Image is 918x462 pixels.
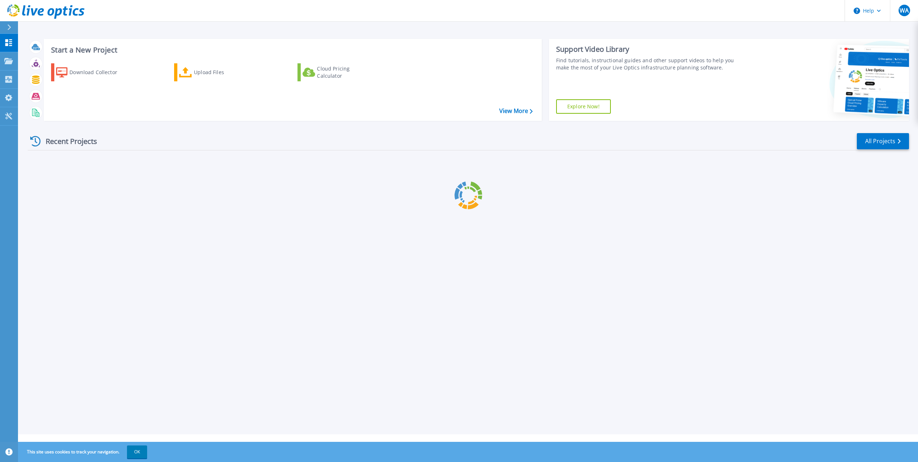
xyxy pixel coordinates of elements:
a: Cloud Pricing Calculator [297,63,378,81]
div: Cloud Pricing Calculator [317,65,374,80]
span: This site uses cookies to track your navigation. [20,445,147,458]
span: WA [900,8,909,13]
div: Recent Projects [28,132,107,150]
div: Support Video Library [556,45,742,54]
div: Download Collector [69,65,127,80]
button: OK [127,445,147,458]
a: Upload Files [174,63,254,81]
a: All Projects [857,133,909,149]
a: Download Collector [51,63,131,81]
a: View More [499,108,533,114]
div: Find tutorials, instructional guides and other support videos to help you make the most of your L... [556,57,742,71]
h3: Start a New Project [51,46,532,54]
a: Explore Now! [556,99,611,114]
div: Upload Files [194,65,251,80]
